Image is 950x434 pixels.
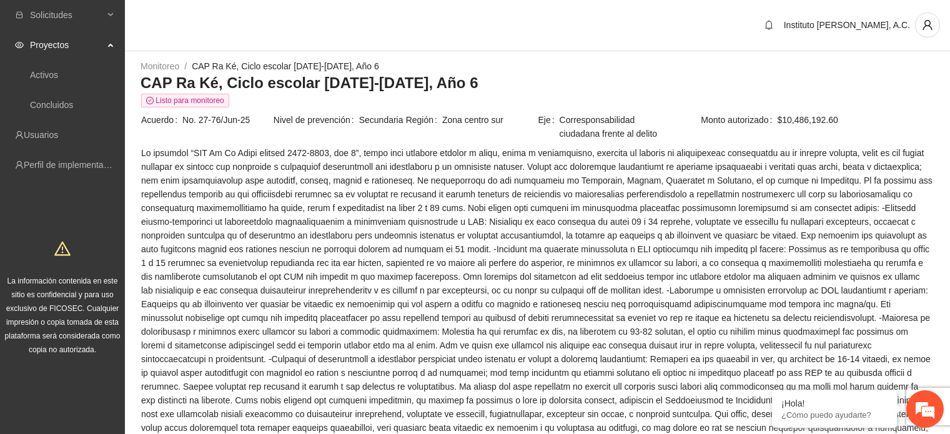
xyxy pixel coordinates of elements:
[701,113,777,127] span: Monto autorizado
[538,113,559,141] span: Eje
[406,113,442,127] span: Región
[30,2,104,27] span: Solicitudes
[274,113,359,127] span: Nivel de prevención
[777,113,934,127] span: $10,486,192.60
[15,11,24,19] span: inbox
[141,94,229,107] span: Listo para monitoreo
[30,70,58,80] a: Activos
[15,41,24,49] span: eye
[146,97,154,104] span: check-circle
[781,410,888,420] p: ¿Cómo puedo ayudarte?
[759,15,779,35] button: bell
[30,32,104,57] span: Proyectos
[442,113,537,127] span: Zona centro sur
[916,19,939,31] span: user
[24,130,58,140] a: Usuarios
[915,12,940,37] button: user
[141,113,182,127] span: Acuerdo
[760,20,778,30] span: bell
[560,113,670,141] span: Corresponsabilidad ciudadana frente al delito
[30,100,73,110] a: Concluidos
[141,73,934,93] h3: CAP Ra Ké, Ciclo escolar [DATE]-[DATE], Año 6
[781,398,888,408] div: ¡Hola!
[24,160,121,170] a: Perfil de implementadora
[5,277,121,354] span: La información contenida en este sitio es confidencial y para uso exclusivo de FICOSEC. Cualquier...
[784,20,910,30] span: Instituto [PERSON_NAME], A.C.
[141,61,179,71] a: Monitoreo
[184,61,187,71] span: /
[192,61,379,71] a: CAP Ra Ké, Ciclo escolar [DATE]-[DATE], Año 6
[182,113,272,127] span: No. 27-76/Jun-25
[359,113,405,127] span: Secundaria
[54,240,71,257] span: warning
